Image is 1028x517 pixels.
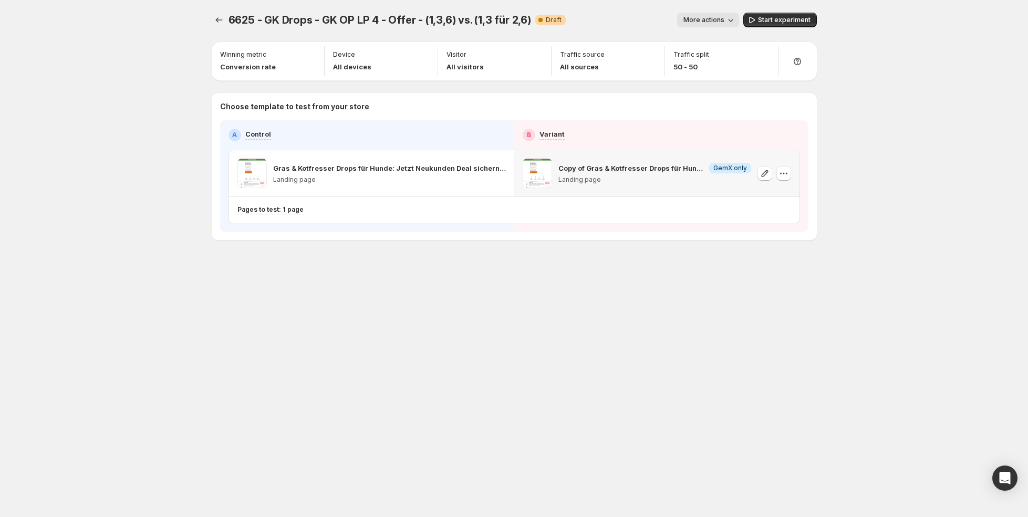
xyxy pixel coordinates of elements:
p: Traffic source [560,50,605,59]
p: Landing page [558,175,751,184]
p: Copy of Gras & Kotfresser Drops für Hunde: Jetzt Neukunden Deal sichern!-v1 [558,163,705,173]
p: Device [333,50,355,59]
span: 6625 - GK Drops - GK OP LP 4 - Offer - (1,3,6) vs. (1,3 für 2,6) [229,14,531,26]
p: Conversion rate [220,61,276,72]
p: Pages to test: 1 page [237,205,304,214]
p: Choose template to test from your store [220,101,808,112]
span: Start experiment [758,16,811,24]
p: Visitor [446,50,466,59]
span: GemX only [713,164,747,172]
p: All sources [560,61,605,72]
p: Traffic split [673,50,709,59]
span: More actions [683,16,724,24]
p: 50 - 50 [673,61,709,72]
p: Variant [539,129,565,139]
p: All visitors [446,61,484,72]
div: Open Intercom Messenger [992,466,1017,491]
h2: A [232,131,237,139]
button: Experiments [212,13,226,27]
button: Start experiment [743,13,817,27]
p: Control [245,129,271,139]
h2: B [527,131,531,139]
img: Gras & Kotfresser Drops für Hunde: Jetzt Neukunden Deal sichern!-v1 [237,159,267,188]
p: All devices [333,61,371,72]
img: Copy of Gras & Kotfresser Drops für Hunde: Jetzt Neukunden Deal sichern!-v1 [523,159,552,188]
p: Winning metric [220,50,266,59]
p: Gras & Kotfresser Drops für Hunde: Jetzt Neukunden Deal sichern!-v1 [273,163,506,173]
button: More actions [677,13,739,27]
p: Landing page [273,175,506,184]
span: Draft [546,16,562,24]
